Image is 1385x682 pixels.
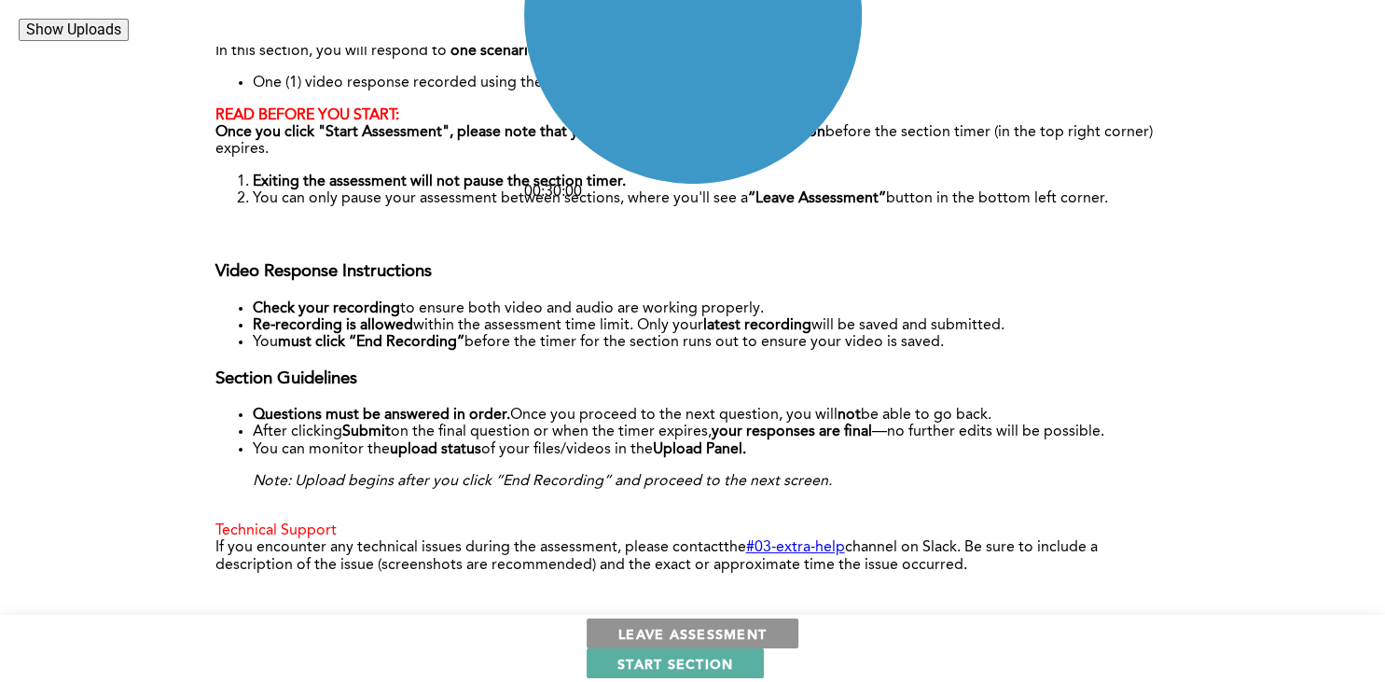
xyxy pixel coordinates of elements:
[342,425,391,439] strong: Submit
[253,424,1163,440] li: After clicking on the final question or when the timer expires, —no further edits will be possible.
[215,44,450,59] span: In this section, you will respond to
[253,76,742,90] span: One (1) video response recorded using the built-in video recording tool.
[253,300,1163,317] li: to ensure both video and audio are working properly.
[253,441,1163,458] li: You can monitor the of your files/videos in the
[390,442,481,457] strong: upload status
[215,540,1101,572] span: . Be sure to include a description of the issue (screenshots are recommended) and the exact or ap...
[253,190,1163,207] li: You can only pause your assessment between sections, where you'll see a button in the bottom left...
[524,185,582,200] span: 00:30:00
[215,125,825,140] strong: Once you click "Start Assessment", please note that you must complete the entire section
[838,408,861,423] strong: not
[587,648,764,678] button: START SECTION
[215,262,1163,283] h3: Video Response Instructions
[19,19,129,41] button: Show Uploads
[253,474,832,489] em: Note: Upload begins after you click “End Recording” and proceed to the next screen.
[253,301,400,316] strong: Check your recording
[746,540,845,555] a: #03-extra-help
[215,124,1163,159] p: before the section timer (in the top right corner) expires.
[253,317,1163,334] li: within the assessment time limit. Only your will be saved and submitted.
[618,625,767,643] span: LEAVE ASSESSMENT
[587,619,798,648] button: LEAVE ASSESSMENT
[617,655,733,673] span: START SECTION
[215,369,1163,390] h3: Section Guidelines
[253,318,413,333] strong: Re-recording is allowed
[278,335,464,350] strong: must click “End Recording”
[253,408,510,423] strong: Questions must be answered in order.
[215,540,724,555] span: If you encounter any technical issues during the assessment, please contact
[712,425,872,439] strong: your responses are final
[215,539,1163,574] p: the channel on Slack
[703,318,811,333] strong: latest recording
[653,442,746,457] strong: Upload Panel.
[450,44,537,59] strong: one scenario
[253,334,1163,351] li: You before the timer for the section runs out to ensure your video is saved.
[215,108,399,123] strong: READ BEFORE YOU START:
[215,523,337,538] span: Technical Support
[253,174,626,189] strong: Exiting the assessment will not pause the section timer.
[253,407,1163,424] li: Once you proceed to the next question, you will be able to go back.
